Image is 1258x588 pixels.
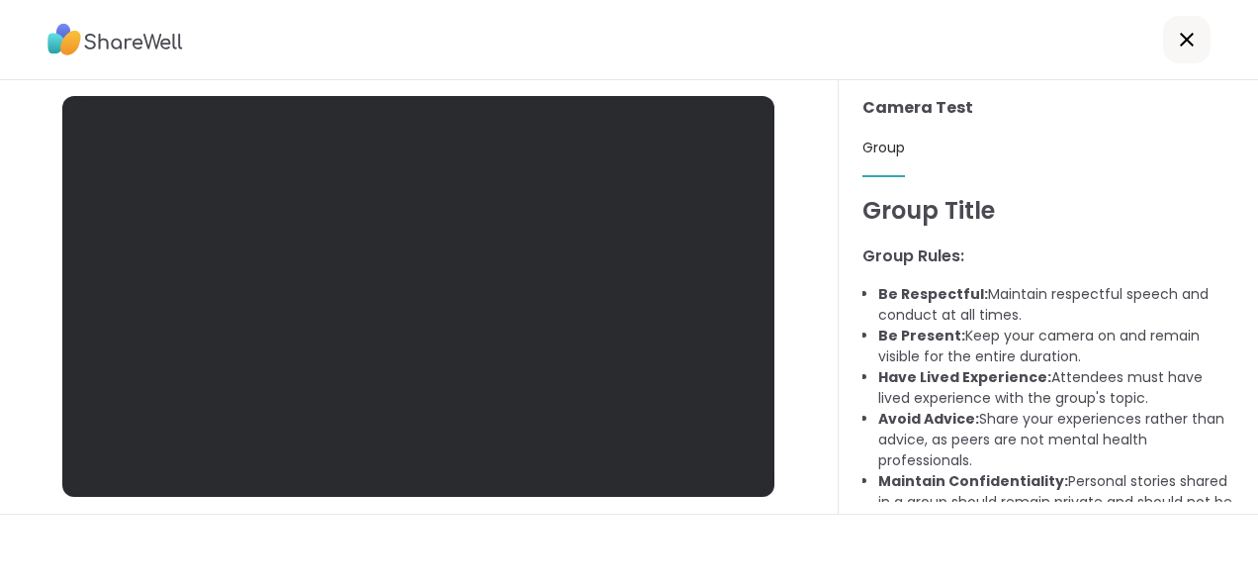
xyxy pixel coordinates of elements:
img: ShareWell Logo [47,17,183,62]
b: Be Present: [878,326,965,345]
b: Avoid Advice: [878,409,979,429]
h3: Camera Test [862,96,1234,120]
b: Be Respectful: [878,284,988,304]
li: Keep your camera on and remain visible for the entire duration. [878,326,1234,367]
span: Group [862,138,905,157]
li: Personal stories shared in a group should remain private and should not be shared with anyone in ... [878,471,1234,554]
li: Maintain respectful speech and conduct at all times. [878,284,1234,326]
li: Attendees must have lived experience with the group's topic. [878,367,1234,409]
b: Have Lived Experience: [878,367,1051,387]
b: Maintain Confidentiality: [878,471,1068,491]
h1: Group Title [862,193,1234,229]
h3: Group Rules: [862,245,1234,268]
li: Share your experiences rather than advice, as peers are not mental health professionals. [878,409,1234,471]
